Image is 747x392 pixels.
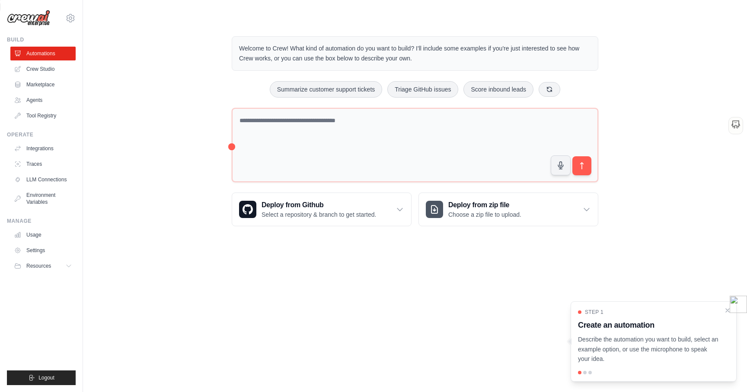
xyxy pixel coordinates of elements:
[10,228,76,242] a: Usage
[10,47,76,60] a: Automations
[10,188,76,209] a: Environment Variables
[448,200,521,210] h3: Deploy from zip file
[7,36,76,43] div: Build
[585,309,603,316] span: Step 1
[7,218,76,224] div: Manage
[578,335,719,364] p: Describe the automation you want to build, select an example option, or use the microphone to spe...
[10,93,76,107] a: Agents
[10,109,76,123] a: Tool Registry
[10,259,76,273] button: Resources
[724,307,731,314] button: Close walkthrough
[730,296,747,313] img: side-widget.svg
[262,210,376,219] p: Select a repository & branch to get started.
[10,157,76,171] a: Traces
[10,142,76,155] a: Integrations
[38,374,54,381] span: Logout
[7,131,76,138] div: Operate
[10,243,76,257] a: Settings
[448,210,521,219] p: Choose a zip file to upload.
[10,78,76,92] a: Marketplace
[7,370,76,385] button: Logout
[387,81,458,98] button: Triage GitHub issues
[239,44,591,63] p: Welcome to Crew! What kind of automation do you want to build? I'll include some examples if you'...
[270,81,382,98] button: Summarize customer support tickets
[10,173,76,187] a: LLM Connections
[7,10,50,26] img: Logo
[10,62,76,76] a: Crew Studio
[262,200,376,210] h3: Deploy from Github
[463,81,533,98] button: Score inbound leads
[578,319,719,331] h3: Create an automation
[26,262,51,269] span: Resources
